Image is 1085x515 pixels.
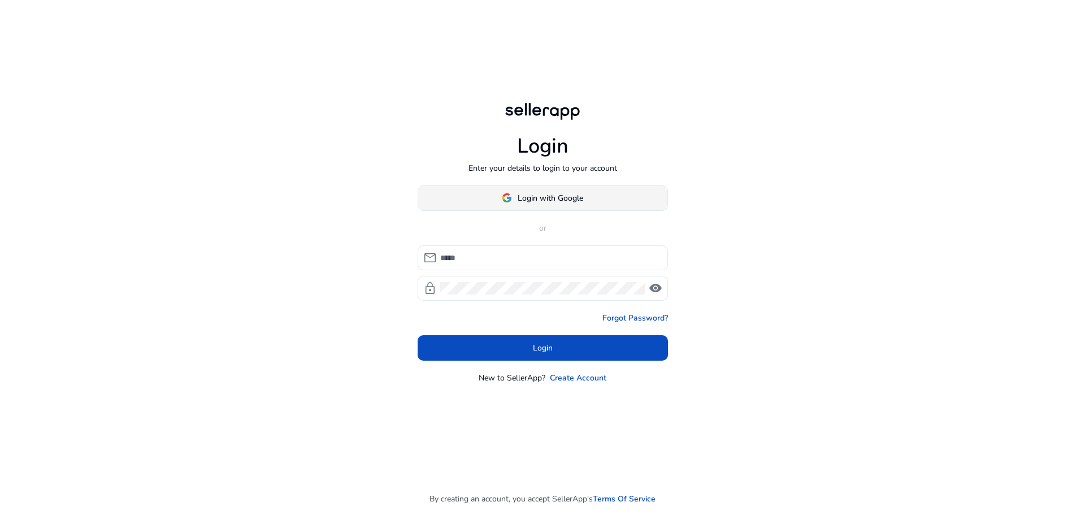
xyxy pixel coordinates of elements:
a: Create Account [550,372,606,384]
span: lock [423,282,437,295]
img: google-logo.svg [502,193,512,203]
span: visibility [649,282,662,295]
p: or [418,222,668,234]
span: Login [533,342,553,354]
a: Forgot Password? [602,312,668,324]
a: Terms Of Service [593,493,656,505]
h1: Login [517,134,568,158]
p: New to SellerApp? [479,372,545,384]
p: Enter your details to login to your account [468,162,617,174]
span: Login with Google [518,192,583,204]
button: Login [418,335,668,361]
span: mail [423,251,437,265]
button: Login with Google [418,185,668,211]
